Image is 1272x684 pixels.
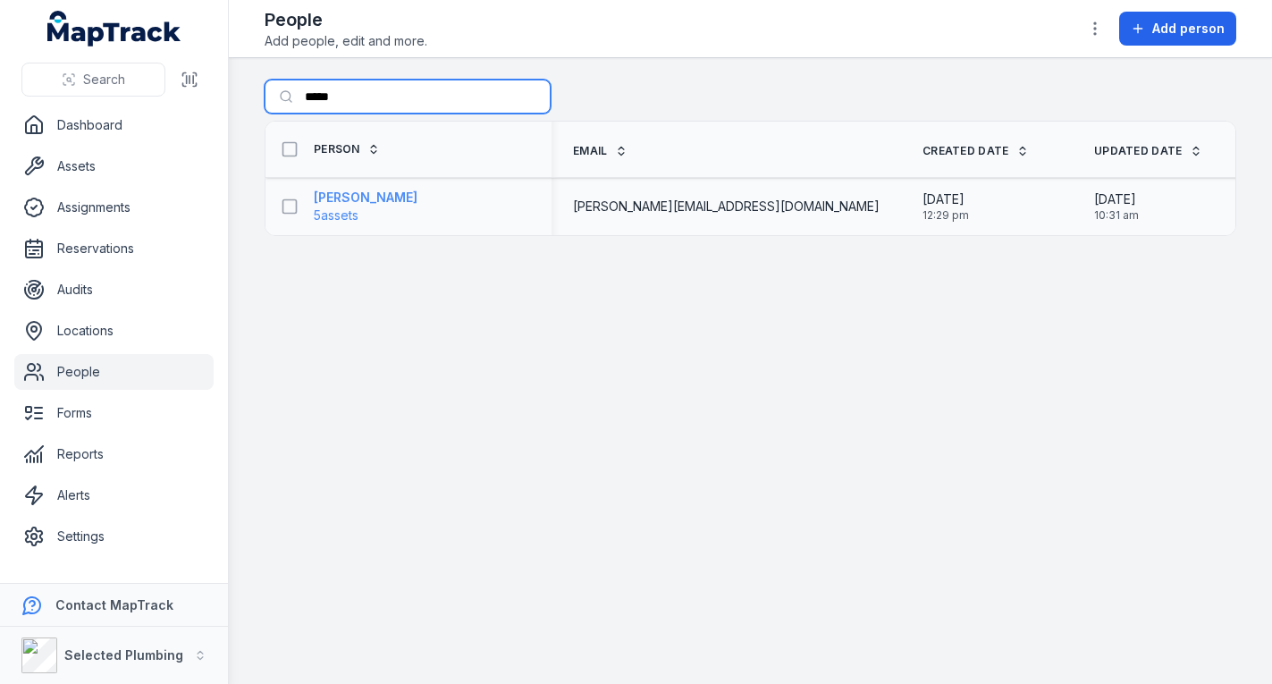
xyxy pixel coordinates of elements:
time: 8/18/2025, 10:31:12 AM [1094,190,1139,223]
h2: People [265,7,427,32]
strong: Contact MapTrack [55,597,173,612]
a: Forms [14,395,214,431]
span: 12:29 pm [922,208,969,223]
a: Locations [14,313,214,349]
strong: [PERSON_NAME] [314,189,417,207]
time: 1/14/2025, 12:29:42 PM [922,190,969,223]
a: Created Date [922,144,1029,158]
span: Add person [1152,20,1225,38]
button: Search [21,63,165,97]
a: Dashboard [14,107,214,143]
span: [DATE] [1094,190,1139,208]
span: Email [573,144,608,158]
a: People [14,354,214,390]
a: Assets [14,148,214,184]
span: 5 assets [314,207,358,224]
a: Reports [14,436,214,472]
a: Updated Date [1094,144,1202,158]
a: Person [314,142,380,156]
span: [DATE] [922,190,969,208]
span: [PERSON_NAME][EMAIL_ADDRESS][DOMAIN_NAME] [573,198,880,215]
a: Reservations [14,231,214,266]
a: MapTrack [47,11,181,46]
strong: Selected Plumbing [64,647,183,663]
a: Alerts [14,477,214,513]
span: Add people, edit and more. [265,32,427,50]
span: Updated Date [1094,144,1183,158]
a: Settings [14,519,214,554]
a: Audits [14,272,214,308]
a: Assignments [14,190,214,225]
span: Person [314,142,360,156]
a: Email [573,144,628,158]
span: Search [83,71,125,89]
span: 10:31 am [1094,208,1139,223]
a: [PERSON_NAME]5assets [314,189,417,224]
button: Add person [1119,12,1236,46]
span: Created Date [922,144,1009,158]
